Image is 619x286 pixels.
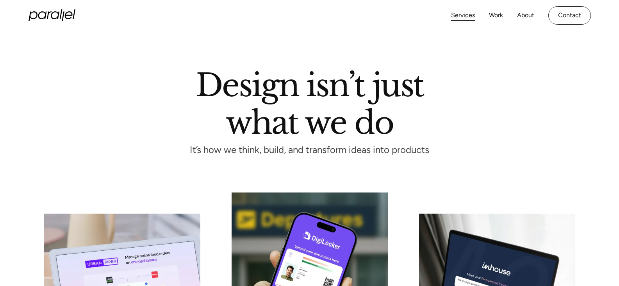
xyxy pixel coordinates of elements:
a: Contact [548,6,591,25]
a: Services [451,10,475,21]
h1: Design isn’t just what we do [196,70,424,134]
p: It’s how we think, build, and transform ideas into products [176,147,444,153]
a: About [517,10,534,21]
a: home [29,9,75,21]
a: Work [489,10,503,21]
